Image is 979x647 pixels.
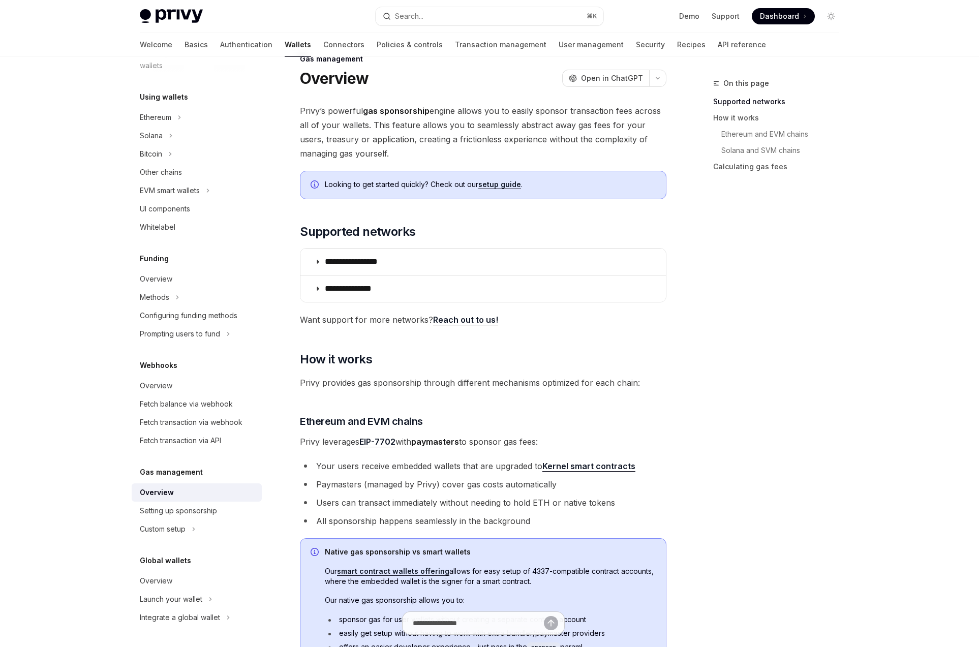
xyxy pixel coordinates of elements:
button: Toggle Prompting users to fund section [132,325,262,343]
div: Overview [140,486,174,499]
span: How it works [300,351,372,367]
strong: gas sponsorship [363,106,430,116]
a: Fetch transaction via API [132,432,262,450]
a: Calculating gas fees [713,159,847,175]
div: Prompting users to fund [140,328,220,340]
input: Ask a question... [413,612,544,634]
span: On this page [723,77,769,89]
div: Search... [395,10,423,22]
button: Toggle Solana section [132,127,262,145]
span: Open in ChatGPT [581,73,643,83]
div: Whitelabel [140,221,175,233]
a: Dashboard [752,8,815,24]
span: Our allows for easy setup of 4337-compatible contract accounts, where the embedded wallet is the ... [325,566,656,587]
a: Overview [132,377,262,395]
button: Toggle Integrate a global wallet section [132,608,262,627]
div: Configuring funding methods [140,310,237,322]
h5: Webhooks [140,359,177,372]
a: Supported networks [713,94,847,110]
h5: Funding [140,253,169,265]
div: Launch your wallet [140,593,202,605]
a: Setting up sponsorship [132,502,262,520]
div: Ethereum [140,111,171,124]
div: Integrate a global wallet [140,611,220,624]
div: Other chains [140,166,182,178]
li: Users can transact immediately without needing to hold ETH or native tokens [300,496,666,510]
svg: Info [311,548,321,558]
div: Bitcoin [140,148,162,160]
a: Policies & controls [377,33,443,57]
strong: Native gas sponsorship vs smart wallets [325,547,471,556]
a: Fetch transaction via webhook [132,413,262,432]
div: Overview [140,273,172,285]
span: Privy provides gas sponsorship through different mechanisms optimized for each chain: [300,376,666,390]
span: Looking to get started quickly? Check out our . [325,179,656,190]
a: Demo [679,11,699,21]
button: Open in ChatGPT [562,70,649,87]
a: Whitelabel [132,218,262,236]
a: Kernel smart contracts [542,461,635,472]
div: Custom setup [140,523,186,535]
div: Fetch transaction via API [140,435,221,447]
a: Wallets [285,33,311,57]
a: UI components [132,200,262,218]
img: light logo [140,9,203,23]
li: Your users receive embedded wallets that are upgraded to [300,459,666,473]
span: Ethereum and EVM chains [300,414,423,428]
button: Toggle Bitcoin section [132,145,262,163]
span: Supported networks [300,224,415,240]
span: Want support for more networks? [300,313,666,327]
div: Gas management [300,54,666,64]
a: Overview [132,483,262,502]
span: Our native gas sponsorship allows you to: [325,595,656,605]
button: Toggle EVM smart wallets section [132,181,262,200]
button: Toggle Ethereum section [132,108,262,127]
a: Basics [185,33,208,57]
button: Toggle Launch your wallet section [132,590,262,608]
h5: Using wallets [140,91,188,103]
a: Fetch balance via webhook [132,395,262,413]
a: EIP-7702 [359,437,395,447]
strong: paymasters [411,437,459,447]
a: Recipes [677,33,706,57]
a: Connectors [323,33,364,57]
div: Overview [140,575,172,587]
li: Paymasters (managed by Privy) cover gas costs automatically [300,477,666,491]
h5: Global wallets [140,554,191,567]
a: Authentication [220,33,272,57]
a: Transaction management [455,33,546,57]
h5: Gas management [140,466,203,478]
a: smart contract wallets offering [337,567,449,576]
span: Privy leverages with to sponsor gas fees: [300,435,666,449]
button: Toggle dark mode [823,8,839,24]
button: Send message [544,616,558,630]
a: Security [636,33,665,57]
div: UI components [140,203,190,215]
a: Overview [132,572,262,590]
div: Methods [140,291,169,303]
a: Other chains [132,163,262,181]
button: Open search [376,7,603,25]
button: Toggle Custom setup section [132,520,262,538]
div: Solana [140,130,163,142]
div: Setting up sponsorship [140,505,217,517]
a: Configuring funding methods [132,306,262,325]
a: User management [559,33,624,57]
div: Overview [140,380,172,392]
button: Toggle Methods section [132,288,262,306]
a: API reference [718,33,766,57]
a: Ethereum and EVM chains [713,126,847,142]
span: Privy’s powerful engine allows you to easily sponsor transaction fees across all of your wallets.... [300,104,666,161]
svg: Info [311,180,321,191]
span: ⌘ K [587,12,597,20]
a: Welcome [140,33,172,57]
span: Dashboard [760,11,799,21]
a: Solana and SVM chains [713,142,847,159]
div: EVM smart wallets [140,184,200,197]
div: Fetch balance via webhook [140,398,233,410]
a: setup guide [478,180,521,189]
a: Reach out to us! [433,315,498,325]
a: Overview [132,270,262,288]
li: All sponsorship happens seamlessly in the background [300,514,666,528]
h1: Overview [300,69,369,87]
